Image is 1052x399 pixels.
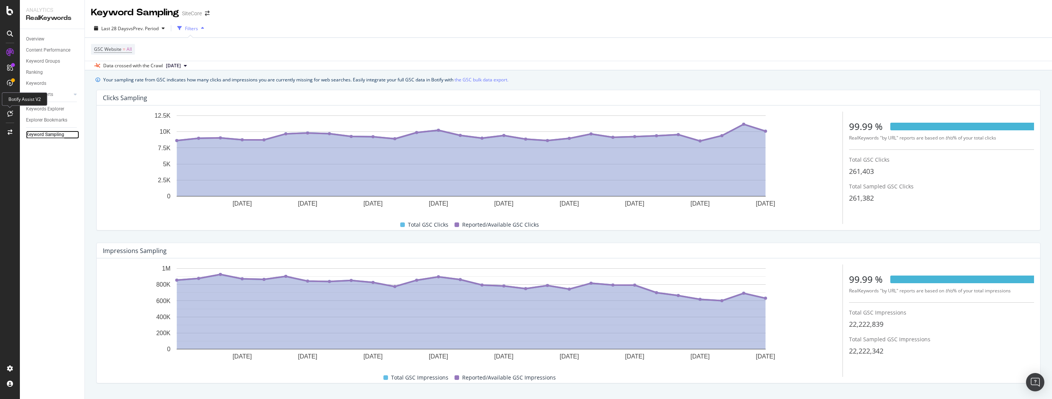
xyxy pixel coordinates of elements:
span: 22,222,839 [849,320,883,329]
div: info banner [96,76,1041,84]
a: Keyword Groups [26,57,79,65]
a: Keyword Sampling [26,131,79,139]
text: [DATE] [494,200,513,207]
text: [DATE] [364,353,383,360]
button: Filters [174,22,207,34]
i: this [945,135,953,141]
span: Total GSC Clicks [408,220,448,229]
text: [DATE] [690,200,709,207]
text: [DATE] [232,353,252,360]
a: More Reports [26,91,71,99]
text: [DATE] [625,353,644,360]
text: 800K [156,282,171,288]
text: 0 [167,193,170,199]
span: Reported/Available GSC Clicks [462,220,539,229]
text: [DATE] [560,200,579,207]
div: Botify Assist V2 [2,92,47,106]
div: Ranking [26,68,43,76]
a: Keywords Explorer [26,105,79,113]
div: Keyword Groups [26,57,60,65]
text: [DATE] [756,353,775,360]
text: [DATE] [298,353,317,360]
div: Keyword Sampling [91,6,179,19]
svg: A chart. [103,264,839,366]
text: [DATE] [232,200,252,207]
span: Total Sampled GSC Impressions [849,336,930,343]
a: Ranking [26,68,79,76]
svg: A chart. [103,112,839,213]
a: Content Performance [26,46,79,54]
div: Analytics [26,6,78,14]
span: = [123,46,125,52]
a: Overview [26,35,79,43]
text: 10K [160,129,171,135]
div: RealKeywords [26,14,78,23]
span: 261,403 [849,167,874,176]
div: Filters [185,25,198,32]
span: Total GSC Impressions [849,309,906,316]
span: Total GSC Clicks [849,156,890,163]
div: arrow-right-arrow-left [205,11,209,16]
a: Explorer Bookmarks [26,116,79,124]
span: Total GSC Impressions [391,373,448,382]
button: Last 28 DaysvsPrev. Period [91,22,168,34]
text: [DATE] [364,200,383,207]
text: 5K [163,161,170,167]
div: Clicks Sampling [103,94,147,102]
div: Overview [26,35,44,43]
text: 400K [156,314,171,320]
div: Keyword Sampling [26,131,64,139]
text: [DATE] [429,353,448,360]
div: More Reports [26,91,53,99]
span: 2025 Sep. 14th [166,62,181,69]
span: GSC Website [94,46,122,52]
div: Keywords [26,79,46,88]
div: Data crossed with the Crawl [103,62,163,69]
div: RealKeywords "by URL" reports are based on % of your total clicks [849,135,1034,141]
div: SiteCore [182,10,202,17]
div: 99.99 % [849,120,883,133]
div: Your sampling rate from GSC indicates how many clicks and impressions you are currently missing f... [103,76,508,84]
text: [DATE] [429,200,448,207]
span: 22,222,342 [849,346,883,355]
span: All [127,44,132,55]
a: Keywords [26,79,79,88]
div: 99.99 % [849,273,883,286]
text: [DATE] [625,200,644,207]
div: Content Performance [26,46,70,54]
text: 0 [167,346,170,352]
div: Explorer Bookmarks [26,116,67,124]
text: [DATE] [494,353,513,360]
text: 2.5K [158,177,170,183]
text: [DATE] [298,200,317,207]
div: Open Intercom Messenger [1026,373,1044,391]
i: this [945,287,953,294]
text: [DATE] [560,353,579,360]
span: Reported/Available GSC Impressions [462,373,556,382]
span: Total Sampled GSC Clicks [849,183,914,190]
text: 600K [156,298,171,304]
a: the GSC bulk data export. [455,76,508,84]
text: 12.5K [154,112,170,119]
text: 1M [162,265,170,272]
text: [DATE] [690,353,709,360]
span: Last 28 Days [101,25,128,32]
text: 7.5K [158,145,170,151]
text: [DATE] [756,200,775,207]
div: RealKeywords "by URL" reports are based on % of your total impressions [849,287,1034,294]
button: [DATE] [163,61,190,70]
text: 200K [156,330,171,336]
div: Keywords Explorer [26,105,64,113]
span: 261,382 [849,193,874,203]
div: Impressions Sampling [103,247,167,255]
span: vs Prev. Period [128,25,159,32]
